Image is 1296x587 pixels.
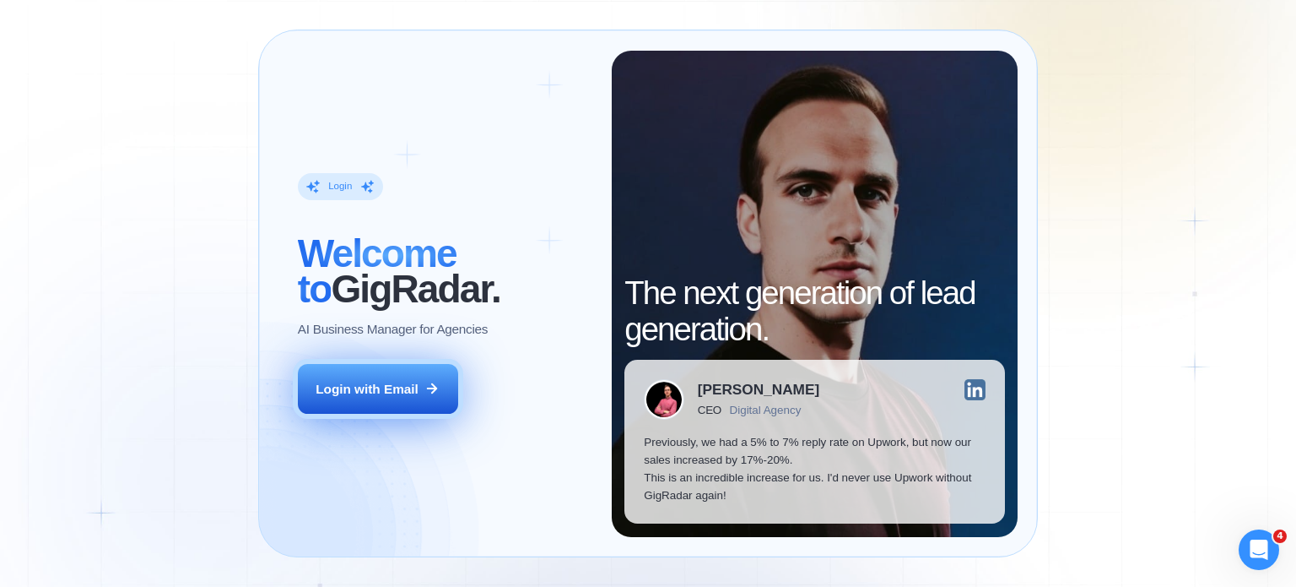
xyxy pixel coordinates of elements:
[730,404,802,416] div: Digital Agency
[298,320,488,338] p: AI Business Manager for Agencies
[624,275,1005,346] h2: The next generation of lead generation.
[298,364,458,415] button: Login with Email
[1239,530,1279,570] iframe: Intercom live chat
[644,433,985,505] p: Previously, we had a 5% to 7% reply rate on Upwork, but now our sales increased by 17%-20%. This ...
[698,404,721,416] div: CEO
[298,231,456,311] span: Welcome to
[698,383,819,397] div: [PERSON_NAME]
[1273,530,1287,543] span: 4
[316,380,418,398] div: Login with Email
[328,180,352,193] div: Login
[298,236,592,307] h2: ‍ GigRadar.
